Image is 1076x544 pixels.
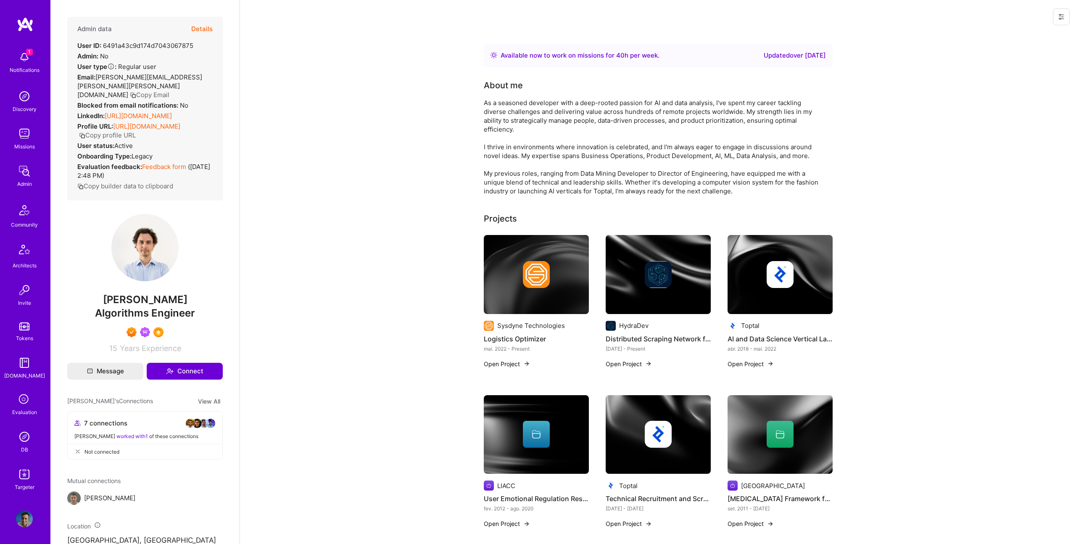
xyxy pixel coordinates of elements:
img: Been on Mission [140,327,150,337]
div: Community [11,220,38,229]
img: cover [606,235,711,314]
img: SelectionTeam [153,327,164,337]
button: Copy profile URL [79,131,136,140]
img: cover [606,395,711,474]
button: View All [195,396,223,406]
img: cover [728,395,833,474]
img: avatar [199,418,209,428]
span: Mutual connections [67,476,223,485]
img: Skill Targeter [16,466,33,483]
div: Architects [13,261,37,270]
a: [URL][DOMAIN_NAME] [113,122,180,130]
div: abr. 2018 - mai. 2022 [728,344,833,353]
a: Feedback form [142,163,186,171]
strong: User ID: [77,42,101,50]
a: User Avatar [14,510,35,527]
img: guide book [16,354,33,371]
img: Tiago Santos [67,491,81,505]
div: No [77,101,188,110]
button: Details [191,17,213,41]
div: About me [484,79,523,92]
div: Tokens [16,334,33,343]
img: Company logo [645,261,672,288]
img: Availability [491,52,497,58]
div: mai. 2022 - Present [484,344,589,353]
i: icon Mail [87,368,93,374]
strong: Evaluation feedback: [77,163,142,171]
img: Company logo [767,261,794,288]
span: [PERSON_NAME] [84,494,135,502]
div: Regular user [77,62,156,71]
img: discovery [16,88,33,105]
img: User Avatar [16,510,33,527]
span: 15 [109,344,117,353]
div: Invite [18,298,31,307]
img: Exceptional A.Teamer [127,327,137,337]
img: admin teamwork [16,163,33,180]
img: Company logo [484,321,494,331]
div: [DOMAIN_NAME] [4,371,45,380]
div: fev. 2012 - ago. 2020 [484,504,589,513]
button: Message [67,363,143,380]
img: arrow-right [523,520,530,527]
div: Targeter [15,483,34,491]
div: [PERSON_NAME] of these connections [74,432,216,441]
div: HydraDev [619,321,649,330]
strong: User status: [77,142,114,150]
img: arrow-right [645,360,652,367]
img: Company logo [645,421,672,448]
a: [URL][DOMAIN_NAME] [105,112,172,120]
button: Connect [147,363,223,380]
img: Architects [14,241,34,261]
div: DB [21,445,28,454]
strong: Admin: [77,52,98,60]
h4: Admin data [77,25,112,33]
h4: Technical Recruitment and Screening [606,493,711,504]
h4: Logistics Optimizer [484,333,589,344]
img: Company logo [606,481,616,491]
div: Toptal [619,481,638,490]
button: Copy Email [130,90,169,99]
button: 7 connectionsavataravataravataravatar[PERSON_NAME] worked with1 of these connectionsNot connected [67,411,223,459]
span: Algorithms Engineer [95,307,195,319]
img: bell [16,49,33,66]
div: Discovery [13,105,37,114]
div: Missions [14,142,35,151]
button: Open Project [606,519,652,528]
img: cover [484,395,589,474]
img: avatar [192,418,202,428]
h4: [MEDICAL_DATA] Framework for Emotional Regulation Digital Experiences [728,493,833,504]
div: No [77,52,108,61]
img: Company logo [728,321,738,331]
i: Help [107,63,115,70]
img: Company logo [484,481,494,491]
i: icon Copy [79,132,85,139]
div: [GEOGRAPHIC_DATA] [741,481,805,490]
div: Available now to work on missions for h per week . [501,50,659,61]
span: legacy [132,152,153,160]
span: Active [114,142,133,150]
img: avatar [206,418,216,428]
img: User Avatar [111,214,179,281]
img: Community [14,200,34,220]
i: icon Copy [77,183,84,190]
button: Open Project [484,359,530,368]
span: 1 [26,49,33,55]
img: Company logo [523,261,550,288]
div: Projects [484,212,517,225]
i: icon CloseGray [74,448,81,455]
strong: Blocked from email notifications: [77,101,180,109]
img: tokens [19,322,29,330]
div: Location [67,522,223,531]
div: ( [DATE] 2:48 PM ) [77,162,213,180]
div: Updated over [DATE] [764,50,826,61]
div: Admin [17,180,32,188]
div: Evaluation [12,408,37,417]
span: [PERSON_NAME] [67,293,223,306]
strong: Onboarding Type: [77,152,132,160]
span: worked with 1 [116,433,148,439]
span: Years Experience [120,344,181,353]
button: Open Project [606,359,652,368]
div: [DATE] - [DATE] [606,504,711,513]
img: Company logo [606,321,616,331]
